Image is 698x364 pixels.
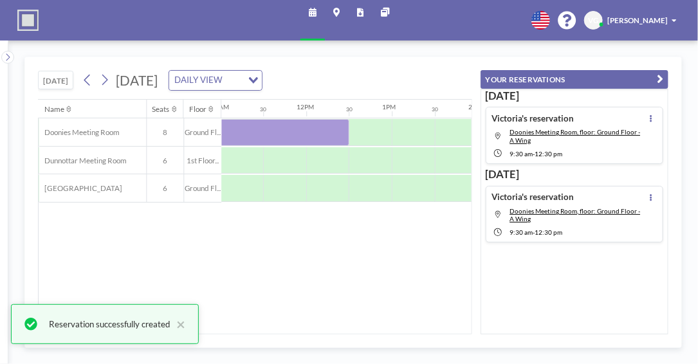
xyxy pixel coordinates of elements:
span: Dunnottar Meeting Room [39,156,126,165]
span: [DATE] [116,72,158,88]
div: 2PM [468,103,482,111]
div: 1PM [382,103,396,111]
span: 6 [147,156,183,165]
h3: [DATE] [486,89,664,103]
div: 30 [345,106,352,113]
span: Doonies Meeting Room [39,127,119,137]
h3: [DATE] [486,168,664,181]
span: 1st Floor... [184,156,221,165]
span: 9:30 AM [510,229,533,237]
span: DAILY VIEW [172,73,225,87]
span: Ground Fl... [184,127,221,137]
span: [PERSON_NAME] [607,15,668,24]
div: Seats [152,104,169,114]
div: Search for option [169,71,262,90]
div: 30 [260,106,266,113]
div: 12PM [297,103,314,111]
h4: Victoria's reservation [491,192,574,203]
div: Name [44,104,64,114]
span: 12:30 PM [535,150,562,158]
span: [GEOGRAPHIC_DATA] [39,183,122,193]
div: Floor [188,104,206,114]
span: VG [589,15,599,25]
div: 30 [432,106,438,113]
button: close [170,316,185,332]
span: 9:30 AM [510,150,533,158]
button: YOUR RESERVATIONS [481,70,668,89]
span: 8 [147,127,183,137]
span: Doonies Meeting Room, floor: Ground Floor - A Wing [510,207,640,223]
input: Search for option [226,73,241,87]
span: - [533,229,535,237]
span: Ground Fl... [184,183,221,193]
span: Doonies Meeting Room, floor: Ground Floor - A Wing [510,128,640,144]
div: Reservation successfully created [49,316,170,332]
span: 6 [147,183,183,193]
button: [DATE] [38,71,73,89]
span: - [533,150,535,158]
h4: Victoria's reservation [491,113,574,124]
span: 12:30 PM [535,229,562,237]
img: organization-logo [17,10,39,31]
